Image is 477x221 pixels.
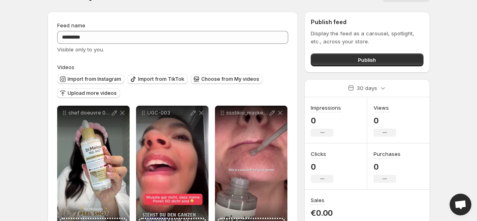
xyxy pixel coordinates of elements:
span: Import from Instagram [68,76,121,82]
button: Choose from My videos [191,74,262,84]
h3: Views [374,104,389,112]
span: Visible only to you. [57,46,104,53]
span: Upload more videos [68,90,117,96]
h3: Sales [311,196,324,204]
span: Choose from My videos [201,76,259,82]
h2: Publish feed [311,18,423,26]
button: Import from Instagram [57,74,124,84]
span: Publish [358,56,376,64]
button: Upload more videos [57,88,120,98]
p: ssstikio_mackenziedaviz2_1757384140385 [226,110,268,116]
div: Open chat [450,194,471,215]
p: 30 days [357,84,377,92]
h3: Impressions [311,104,341,112]
p: chef doeuvre 002 AAA [68,110,110,116]
span: Import from TikTok [138,76,184,82]
p: Display the feed as a carousel, spotlight, etc., across your store. [311,29,423,45]
p: 0 [374,116,396,125]
button: Publish [311,53,423,66]
h3: Purchases [374,150,401,158]
span: Feed name [57,22,85,29]
h3: Clicks [311,150,326,158]
p: 0 [374,162,401,172]
p: 0 [311,116,341,125]
p: 0 [311,162,333,172]
button: Import from TikTok [128,74,188,84]
span: Videos [57,64,74,70]
p: UGC-003 [147,110,189,116]
p: €0.00 [311,208,333,218]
